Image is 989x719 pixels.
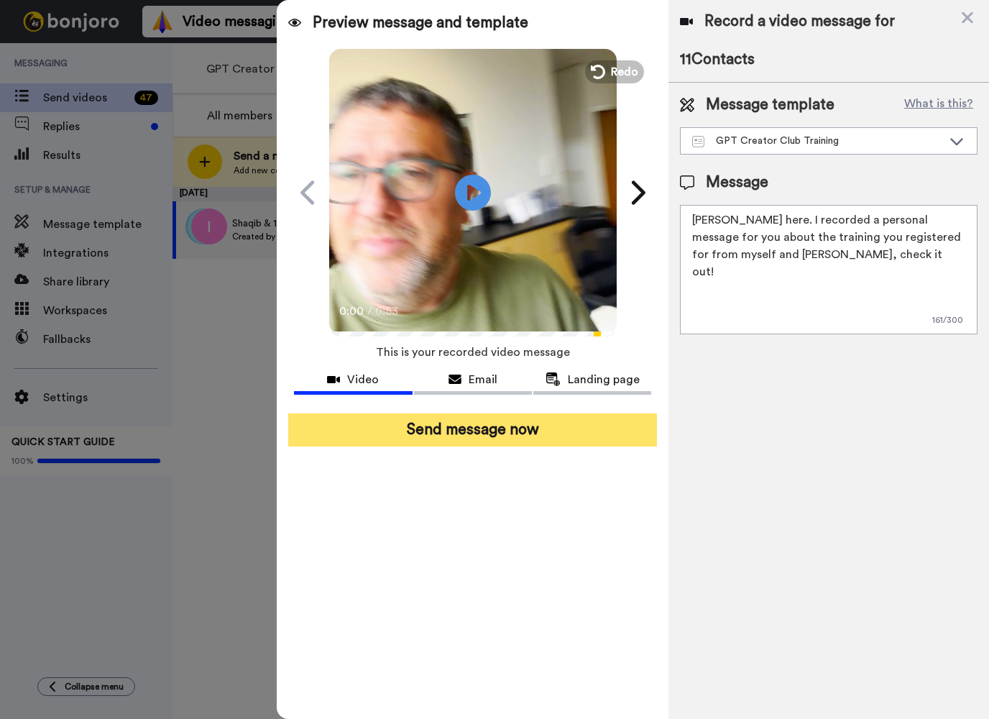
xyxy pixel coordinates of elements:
[900,94,977,116] button: What is this?
[288,413,657,446] button: Send message now
[706,172,768,193] span: Message
[376,336,570,368] span: This is your recorded video message
[706,94,834,116] span: Message template
[568,371,640,388] span: Landing page
[339,303,364,320] span: 0:00
[692,134,942,148] div: GPT Creator Club Training
[347,371,379,388] span: Video
[367,303,372,320] span: /
[680,205,977,334] textarea: [PERSON_NAME] here. I recorded a personal message for you about the training you registered for f...
[375,303,400,320] span: 0:53
[692,136,704,147] img: Message-temps.svg
[469,371,497,388] span: Email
